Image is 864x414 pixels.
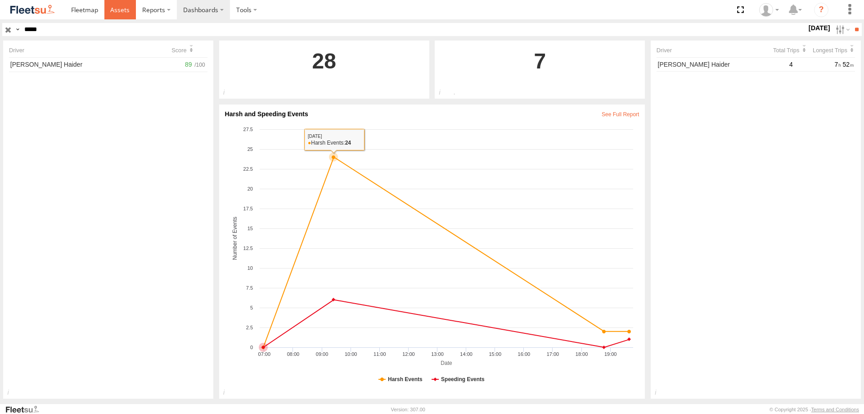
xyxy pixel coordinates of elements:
span: [PERSON_NAME] [658,61,710,68]
div: Muhammad Babar Raza [756,3,782,17]
span: 52 [843,61,854,68]
text: 16:00 [517,351,530,357]
div: Total number of Speeding events reported with the applied filters [435,89,454,99]
tspan: 5 [250,305,252,310]
span: [PERSON_NAME] [10,61,62,68]
div: Click to Sort [773,47,809,54]
tspan: 7.5 [246,285,252,291]
a: [PERSON_NAME] Haider [9,59,182,70]
tspan: 22.5 [243,166,252,172]
a: View Harsh & Speeding Events in Events Report [602,111,639,118]
div: Click to Sort [809,47,855,54]
div: 4 [773,59,809,70]
span: 7 [834,61,841,68]
text: 19:00 [604,351,617,357]
tspan: 0 [250,345,252,350]
text: 11:00 [373,351,386,357]
tspan: 15 [247,226,252,231]
tspan: 2.5 [246,325,252,330]
label: Search Query [14,23,21,36]
tspan: 25 [247,146,252,152]
img: fleetsu-logo-horizontal.svg [9,4,56,16]
text: 13:00 [431,351,444,357]
text: 08:00 [287,351,299,357]
tspan: 12.5 [243,246,252,251]
text: 12:00 [402,351,415,357]
text: 14:00 [460,351,472,357]
text: 10:00 [344,351,357,357]
tspan: Speeding Events [441,376,485,382]
text: 18:00 [575,351,588,357]
a: Terms and Conditions [811,407,859,412]
tspan: 20 [247,186,252,191]
span: 89 [184,59,193,69]
div: Top 15 drivers based on their driving scores [3,389,22,399]
tspan: Harsh Events [388,376,423,382]
div: Version: 307.00 [391,407,425,412]
a: 7 [441,40,639,93]
a: [PERSON_NAME] Haider [657,59,773,70]
tspan: Number of Events [231,217,238,260]
a: Visit our Website [5,405,46,414]
tspan: 10 [247,265,252,271]
text: 09:00 [315,351,328,357]
span: Haider [64,61,82,68]
div: Harsh and Speeding Driving Incidents recorded for the drivers for the specified period [219,389,238,399]
div: Harsh and Speeding Events [225,110,639,118]
label: [DATE] [807,23,832,33]
text: 17:00 [546,351,559,357]
a: 28 [225,40,423,93]
div: Click to Sort [171,47,207,54]
div: Top 15 drivers based on their Total trips and Longest trips time [651,389,670,399]
tspan: 17.5 [243,206,252,211]
tspan: Date [441,360,452,366]
span: Haider [711,61,730,68]
tspan: 27.5 [243,127,252,132]
div: Driver [9,47,171,54]
text: 07:00 [258,351,270,357]
text: 15:00 [489,351,501,357]
div: Total number of Harsh driving events reported with the applied filters [219,89,238,99]
div: Driver [657,47,773,54]
label: Search Filter Options [832,23,851,36]
i: ? [814,3,828,17]
div: © Copyright 2025 - [769,407,859,412]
